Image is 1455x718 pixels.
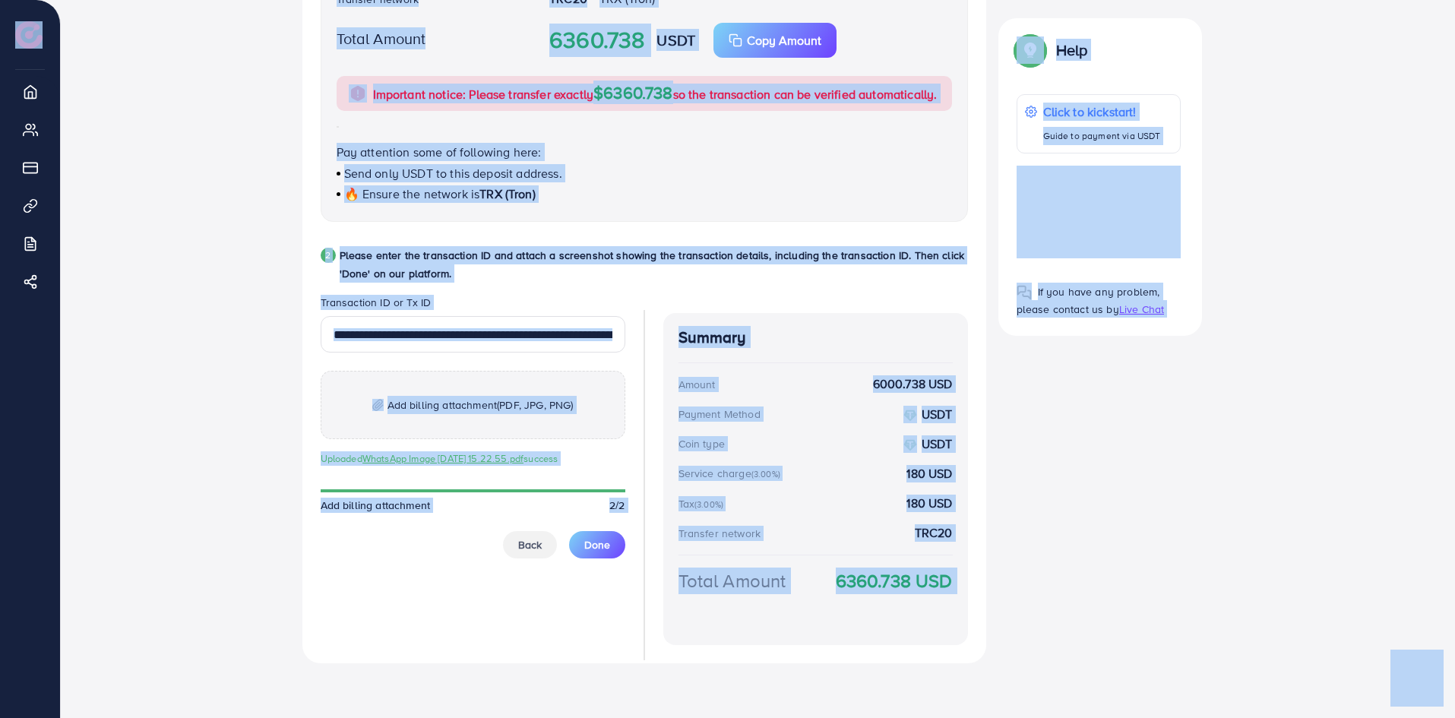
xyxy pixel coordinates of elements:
[915,524,953,542] strong: TRC20
[15,21,43,49] img: logo
[678,436,725,451] div: Coin type
[609,498,625,513] span: 2/2
[497,397,573,413] span: (PDF, JPG, PNG)
[678,496,729,511] div: Tax
[751,468,780,480] small: (3.00%)
[321,295,625,316] legend: Transaction ID or Tx ID
[836,568,953,594] strong: 6360.738 USD
[1056,41,1088,59] p: Help
[922,435,953,452] strong: USDT
[593,81,672,104] span: $6360.738
[903,409,917,422] img: coin
[569,531,625,558] button: Done
[337,27,426,49] label: Total Amount
[678,526,761,541] div: Transfer network
[340,246,968,283] p: Please enter the transaction ID and attach a screenshot showing the transaction details, includin...
[678,406,761,422] div: Payment Method
[321,248,336,263] div: 2
[337,143,952,161] p: Pay attention some of following here:
[678,568,786,594] div: Total Amount
[344,185,480,202] span: 🔥 Ensure the network is
[549,24,644,57] strong: 6360.738
[1017,285,1032,300] img: Popup guide
[1017,284,1160,317] span: If you have any problem, please contact us by
[906,465,952,482] strong: 180 USD
[922,406,953,422] strong: USDT
[373,84,938,103] p: Important notice: Please transfer exactly so the transaction can be verified automatically.
[362,451,523,465] a: WhatsApp Image [DATE] 15.22.55.pdf
[584,537,610,552] span: Done
[873,375,953,393] strong: 6000.738 USD
[678,377,716,392] div: Amount
[694,498,723,511] small: (3.00%)
[349,84,367,103] img: alert
[1043,127,1161,145] p: Guide to payment via USDT
[518,537,542,552] span: Back
[656,29,695,51] strong: USDT
[1043,103,1161,121] p: Click to kickstart!
[372,399,384,412] img: img
[713,23,837,58] button: Copy Amount
[337,164,952,182] p: Send only USDT to this deposit address.
[906,495,952,512] strong: 180 USD
[747,31,821,49] p: Copy Amount
[1119,302,1164,317] span: Live Chat
[387,396,574,414] span: Add billing attachment
[1390,650,1444,707] iframe: Chat
[1017,36,1044,64] img: Popup guide
[678,466,785,481] div: Service charge
[321,498,431,513] span: Add billing attachment
[321,451,558,465] span: Uploaded success
[903,438,917,452] img: coin
[479,185,536,202] span: TRX (Tron)
[503,531,557,558] button: Back
[678,328,953,347] h4: Summary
